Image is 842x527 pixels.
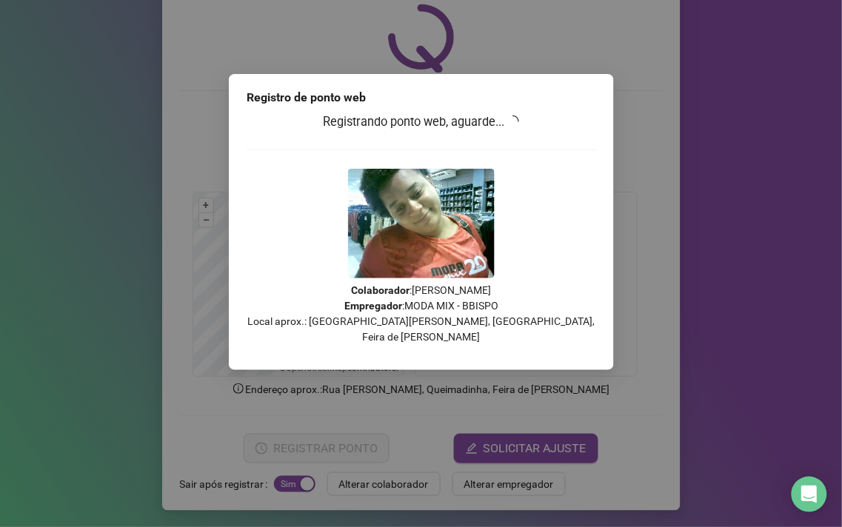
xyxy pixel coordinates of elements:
strong: Empregador [344,300,402,312]
p: : [PERSON_NAME] : MODA MIX - BBISPO Local aprox.: [GEOGRAPHIC_DATA][PERSON_NAME], [GEOGRAPHIC_DAT... [247,283,596,345]
div: Registro de ponto web [247,89,596,107]
strong: Colaborador [351,284,410,296]
img: 9k= [348,169,495,278]
div: Open Intercom Messenger [792,477,827,512]
h3: Registrando ponto web, aguarde... [247,113,596,132]
span: loading [507,115,519,127]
